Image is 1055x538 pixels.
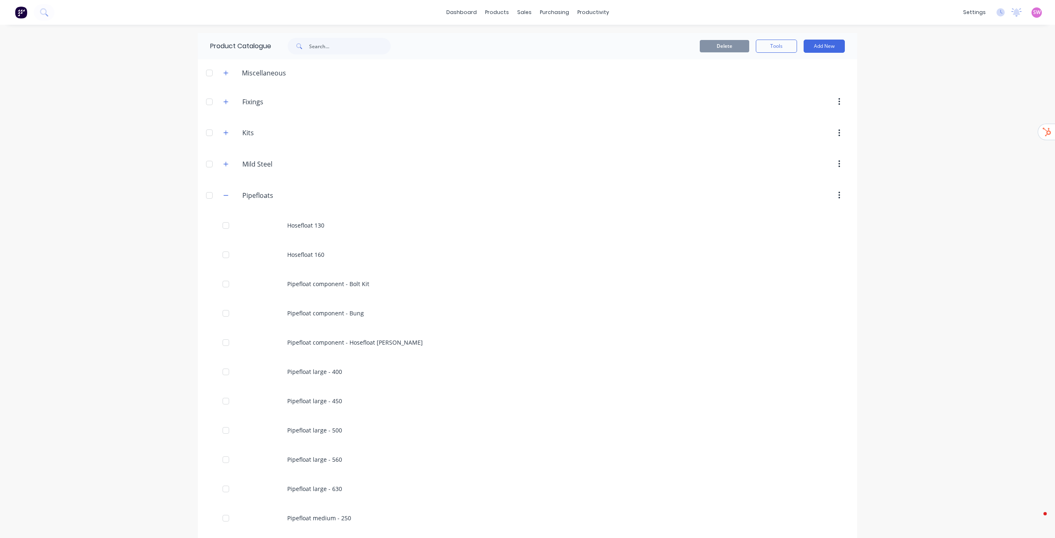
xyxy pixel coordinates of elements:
div: Miscellaneous [235,68,293,78]
div: productivity [573,6,613,19]
div: Pipefloat large - 630 [198,474,857,503]
div: settings [959,6,990,19]
div: Pipefloat component - Bolt Kit [198,269,857,298]
button: Tools [756,40,797,53]
div: Product Catalogue [198,33,271,59]
button: Delete [700,40,749,52]
img: Factory [15,6,27,19]
div: Pipefloat large - 560 [198,445,857,474]
div: Pipefloat large - 400 [198,357,857,386]
input: Enter category name [242,128,340,138]
input: Enter category name [242,190,340,200]
button: Add New [804,40,845,53]
input: Enter category name [242,159,340,169]
div: products [481,6,513,19]
div: purchasing [536,6,573,19]
a: dashboard [442,6,481,19]
div: Pipefloat component - Hosefloat [PERSON_NAME] [198,328,857,357]
div: Hosefloat 160 [198,240,857,269]
input: Search... [309,38,391,54]
iframe: Intercom live chat [1027,510,1047,530]
div: Hosefloat 130 [198,211,857,240]
span: SW [1033,9,1041,16]
div: Pipefloat component - Bung [198,298,857,328]
div: Pipefloat large - 500 [198,416,857,445]
input: Enter category name [242,97,340,107]
div: sales [513,6,536,19]
div: Pipefloat large - 450 [198,386,857,416]
div: Pipefloat medium - 250 [198,503,857,533]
